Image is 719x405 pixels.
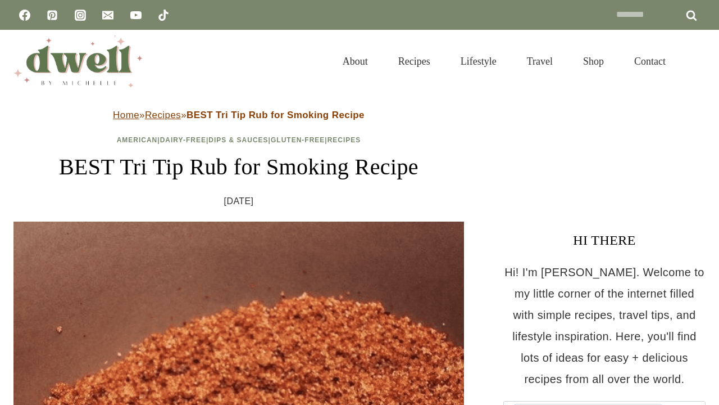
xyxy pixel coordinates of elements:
[445,42,512,81] a: Lifestyle
[327,42,681,81] nav: Primary Navigation
[13,35,143,87] img: DWELL by michelle
[186,110,365,120] strong: BEST Tri Tip Rub for Smoking Recipe
[13,150,464,184] h1: BEST Tri Tip Rub for Smoking Recipe
[271,136,325,144] a: Gluten-Free
[224,193,254,210] time: [DATE]
[117,136,158,144] a: American
[113,110,139,120] a: Home
[619,42,681,81] a: Contact
[113,110,365,120] span: » »
[327,42,383,81] a: About
[69,4,92,26] a: Instagram
[327,136,361,144] a: Recipes
[208,136,268,144] a: Dips & Sauces
[160,136,206,144] a: Dairy-Free
[152,4,175,26] a: TikTok
[503,230,706,250] h3: HI THERE
[13,4,36,26] a: Facebook
[125,4,147,26] a: YouTube
[512,42,568,81] a: Travel
[97,4,119,26] a: Email
[568,42,619,81] a: Shop
[686,52,706,71] button: View Search Form
[145,110,181,120] a: Recipes
[41,4,63,26] a: Pinterest
[383,42,445,81] a: Recipes
[117,136,361,144] span: | | | |
[503,262,706,390] p: Hi! I'm [PERSON_NAME]. Welcome to my little corner of the internet filled with simple recipes, tr...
